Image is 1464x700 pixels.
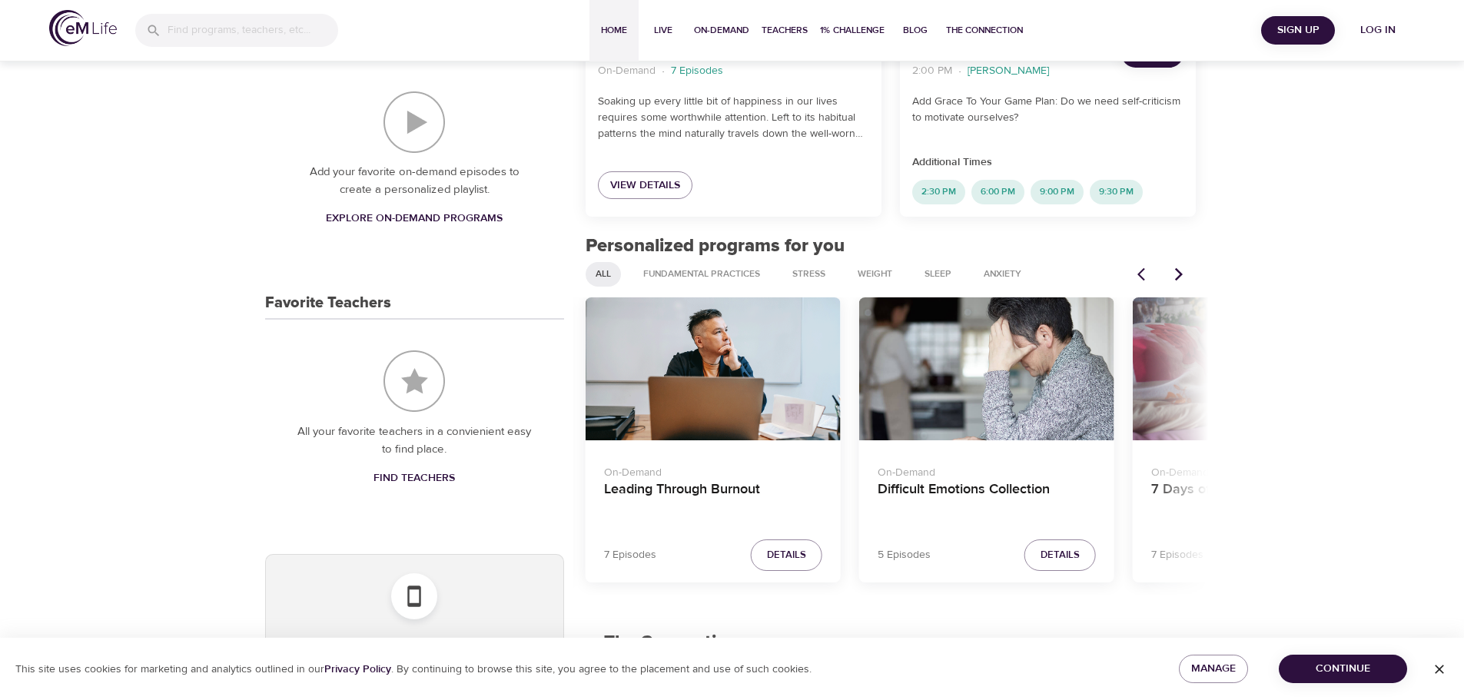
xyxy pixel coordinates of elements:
[598,63,656,79] p: On-Demand
[1031,185,1084,198] span: 9:00 PM
[1031,180,1084,204] div: 9:00 PM
[859,297,1114,441] button: Difficult Emotions Collection
[783,267,835,280] span: Stress
[912,185,965,198] span: 2:30 PM
[912,94,1183,126] p: Add Grace To Your Game Plan: Do we need self-criticism to motivate ourselves?
[296,164,533,198] p: Add your favorite on-demand episodes to create a personalized playlist.
[383,350,445,412] img: Favorite Teachers
[1041,546,1080,564] span: Details
[633,262,770,287] div: Fundamental Practices
[971,185,1024,198] span: 6:00 PM
[1291,659,1395,678] span: Continue
[1151,459,1369,481] p: On-Demand
[694,22,749,38] span: On-Demand
[296,423,533,458] p: All your favorite teachers in a convienient easy to find place.
[848,262,902,287] div: Weight
[586,297,841,441] button: Leading Through Burnout
[610,176,680,195] span: View Details
[767,546,806,564] span: Details
[820,22,885,38] span: 1% Challenge
[915,267,961,280] span: Sleep
[324,662,391,676] a: Privacy Policy
[958,61,961,81] li: ·
[1151,481,1369,518] h4: 7 Days of Sleep - Part 3
[320,204,509,233] a: Explore On-Demand Programs
[1191,659,1236,678] span: Manage
[168,14,338,47] input: Find programs, teachers, etc...
[598,61,869,81] nav: breadcrumb
[1179,655,1248,683] button: Manage
[848,267,901,280] span: Weight
[326,209,503,228] span: Explore On-Demand Programs
[782,262,835,287] div: Stress
[751,539,822,571] button: Details
[586,267,620,280] span: All
[1128,257,1162,291] button: Previous items
[971,180,1024,204] div: 6:00 PM
[586,262,621,287] div: All
[634,267,769,280] span: Fundamental Practices
[662,61,665,81] li: ·
[49,10,117,46] img: logo
[1133,297,1388,441] button: 7 Days of Sleep - Part 3
[598,94,869,142] p: Soaking up every little bit of happiness in our lives requires some worthwhile attention. Left to...
[367,464,461,493] a: Find Teachers
[912,180,965,204] div: 2:30 PM
[897,22,934,38] span: Blog
[1090,185,1143,198] span: 9:30 PM
[645,22,682,38] span: Live
[598,171,692,200] a: View Details
[878,459,1096,481] p: On-Demand
[596,22,632,38] span: Home
[974,267,1031,280] span: Anxiety
[912,154,1183,171] p: Additional Times
[586,613,756,672] h2: The Connection
[878,481,1096,518] h4: Difficult Emotions Collection
[604,547,656,563] p: 7 Episodes
[878,547,931,563] p: 5 Episodes
[1024,539,1096,571] button: Details
[1261,16,1335,45] button: Sign Up
[383,91,445,153] img: On-Demand Playlist
[1267,21,1329,40] span: Sign Up
[1088,634,1174,652] span: See All Updates
[1347,21,1409,40] span: Log in
[1162,257,1196,291] button: Next items
[1090,180,1143,204] div: 9:30 PM
[373,469,455,488] span: Find Teachers
[1084,631,1177,655] a: See All Updates
[265,294,391,312] h3: Favorite Teachers
[946,22,1023,38] span: The Connection
[762,22,808,38] span: Teachers
[586,235,1197,257] h2: Personalized programs for you
[1279,655,1407,683] button: Continue
[974,262,1031,287] div: Anxiety
[912,63,952,79] p: 2:00 PM
[604,459,822,481] p: On-Demand
[1151,547,1203,563] p: 7 Episodes
[968,63,1049,79] p: [PERSON_NAME]
[912,61,1109,81] nav: breadcrumb
[1341,16,1415,45] button: Log in
[671,63,723,79] p: 7 Episodes
[604,481,822,518] h4: Leading Through Burnout
[915,262,961,287] div: Sleep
